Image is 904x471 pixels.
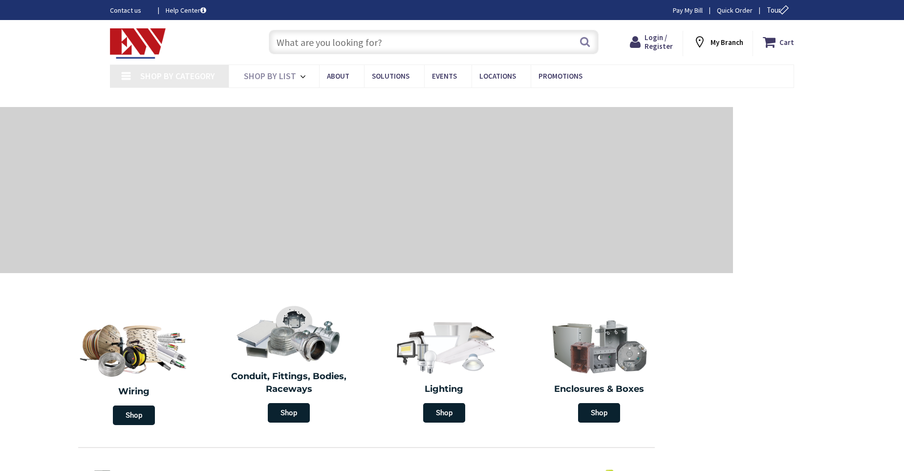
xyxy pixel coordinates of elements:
[578,403,620,423] span: Shop
[244,70,296,82] span: Shop By List
[110,5,150,15] a: Contact us
[61,385,207,398] h2: Wiring
[166,5,206,15] a: Help Center
[630,33,673,51] a: Login / Register
[423,403,465,423] span: Shop
[479,71,516,81] span: Locations
[369,313,519,428] a: Lighting Shop
[673,5,703,15] a: Pay My Bill
[269,30,599,54] input: What are you looking for?
[529,383,670,396] h2: Enclosures & Boxes
[767,5,792,15] span: Tour
[219,370,360,395] h2: Conduit, Fittings, Bodies, Raceways
[645,33,673,51] span: Login / Register
[710,38,743,47] strong: My Branch
[372,71,409,81] span: Solutions
[268,403,310,423] span: Shop
[56,313,212,430] a: Wiring Shop
[214,300,365,428] a: Conduit, Fittings, Bodies, Raceways Shop
[374,383,515,396] h2: Lighting
[113,406,155,425] span: Shop
[327,71,349,81] span: About
[717,5,753,15] a: Quick Order
[140,70,215,82] span: Shop By Category
[693,33,743,51] div: My Branch
[538,71,582,81] span: Promotions
[110,28,166,59] img: Electrical Wholesalers, Inc.
[779,33,794,51] strong: Cart
[763,33,794,51] a: Cart
[432,71,457,81] span: Events
[524,313,675,428] a: Enclosures & Boxes Shop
